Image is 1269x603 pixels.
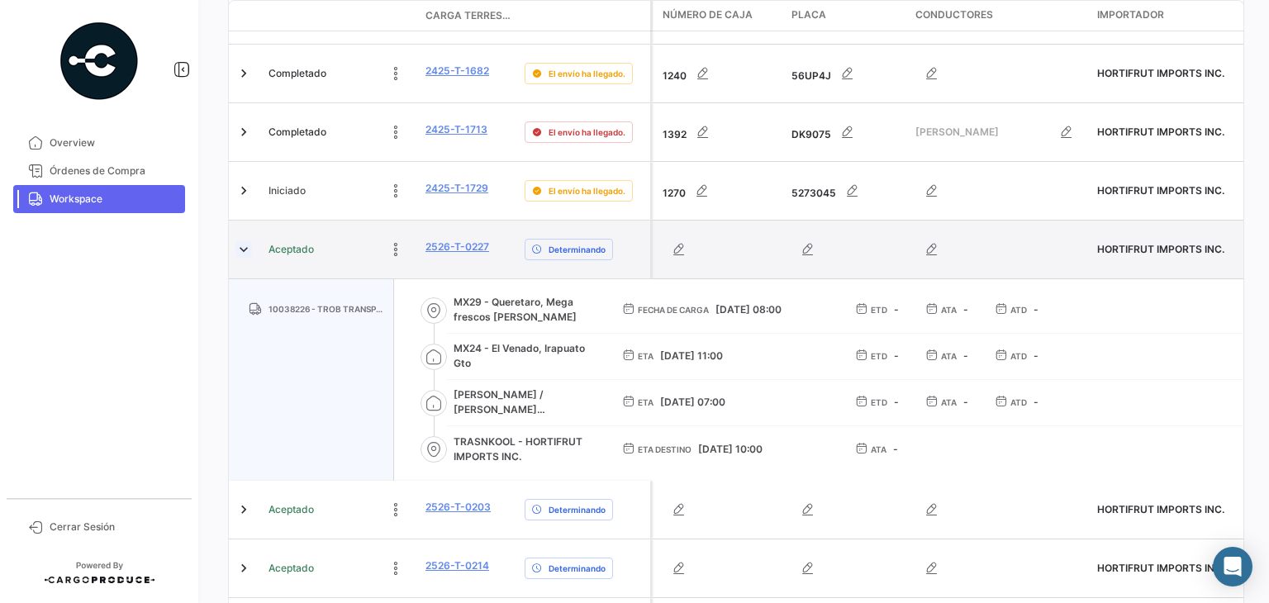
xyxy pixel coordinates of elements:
span: HORTIFRUT IMPORTS INC. [1097,67,1224,79]
div: 1240 [663,57,778,90]
span: Fecha de carga [638,303,709,316]
a: Expand/Collapse Row [235,560,252,577]
span: El envío ha llegado. [549,126,625,139]
a: Expand/Collapse Row [235,501,252,518]
div: Abrir Intercom Messenger [1213,547,1252,586]
span: - [1034,396,1038,408]
img: powered-by.png [58,20,140,102]
datatable-header-cell: Delay Status [518,9,650,22]
span: [PERSON_NAME] / [PERSON_NAME] [PERSON_NAME] [454,387,596,417]
span: Determinando [549,503,606,516]
a: 2526-T-0227 [425,240,489,254]
span: Carga Terrestre # [425,8,511,23]
a: 2425-T-1729 [425,181,488,196]
a: Workspace [13,185,185,213]
div: 1270 [663,174,778,207]
a: 2526-T-0214 [425,558,489,573]
datatable-header-cell: Carga Terrestre # [419,2,518,30]
span: El envío ha llegado. [549,67,625,80]
a: Expand/Collapse Row [235,183,252,199]
span: ETD [871,396,887,409]
datatable-header-cell: Número de Caja [653,1,785,31]
span: HORTIFRUT IMPORTS INC. [1097,243,1224,255]
span: Overview [50,135,178,150]
span: - [893,443,898,455]
span: Aceptado [269,561,314,576]
span: ATD [1010,303,1027,316]
span: Determinando [549,243,606,256]
span: ATD [1010,349,1027,363]
span: ETA [638,396,654,409]
span: Aceptado [269,242,314,257]
span: ETD [871,349,887,363]
span: ATA [941,349,957,363]
span: - [894,396,899,408]
a: 2526-T-0203 [425,500,491,515]
span: Número de Caja [663,7,753,22]
span: [DATE] 11:00 [660,349,723,362]
span: Iniciado [269,183,306,198]
span: - [894,303,899,316]
span: HORTIFRUT IMPORTS INC. [1097,562,1224,574]
a: Overview [13,129,185,157]
span: Workspace [50,192,178,207]
span: [DATE] 08:00 [715,303,782,316]
span: ATD [1010,396,1027,409]
a: Órdenes de Compra [13,157,185,185]
span: Completado [269,125,326,140]
div: 5273045 [791,174,902,207]
span: [DATE] 10:00 [698,443,763,455]
div: DK9075 [791,116,902,149]
span: Conductores [915,7,993,22]
span: ETA [638,349,654,363]
span: El envío ha llegado. [549,184,625,197]
span: ATA [941,303,957,316]
span: TRASNKOOL - HORTIFRUT IMPORTS INC. [454,434,596,464]
span: HORTIFRUT IMPORTS INC. [1097,184,1224,197]
span: Placa [791,7,826,22]
a: Expand/Collapse Row [235,241,252,258]
span: - [1034,349,1038,362]
span: - [1034,303,1038,316]
span: - [963,349,968,362]
span: ETA Destino [638,443,692,456]
datatable-header-cell: Placa [785,1,909,31]
datatable-header-cell: Estado [262,9,419,22]
span: Completado [269,66,326,81]
a: Expand/Collapse Row [235,65,252,82]
span: HORTIFRUT IMPORTS INC. [1097,126,1224,138]
span: Órdenes de Compra [50,164,178,178]
span: ATA [941,396,957,409]
span: ETD [871,303,887,316]
span: Determinando [549,562,606,575]
span: - [963,303,968,316]
a: 2425-T-1713 [425,122,487,137]
span: [PERSON_NAME] [915,125,1050,140]
datatable-header-cell: Importador [1091,1,1239,31]
span: Importador [1097,7,1164,22]
div: 1392 [663,116,778,149]
span: 10038226 - TROB TRANSPORTES SA DE CV [269,302,387,316]
datatable-header-cell: Conductores [909,1,1091,31]
span: HORTIFRUT IMPORTS INC. [1097,503,1224,515]
span: Aceptado [269,502,314,517]
span: - [963,396,968,408]
div: 56UP4J [791,57,902,90]
span: ATA [871,443,886,456]
span: MX29 - Queretaro, Mega frescos [PERSON_NAME] [454,295,596,325]
span: Cerrar Sesión [50,520,178,534]
a: Expand/Collapse Row [235,124,252,140]
span: [DATE] 07:00 [660,396,725,408]
span: - [894,349,899,362]
span: MX24 - El Venado, Irapuato Gto [454,341,596,371]
a: 2425-T-1682 [425,64,489,78]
